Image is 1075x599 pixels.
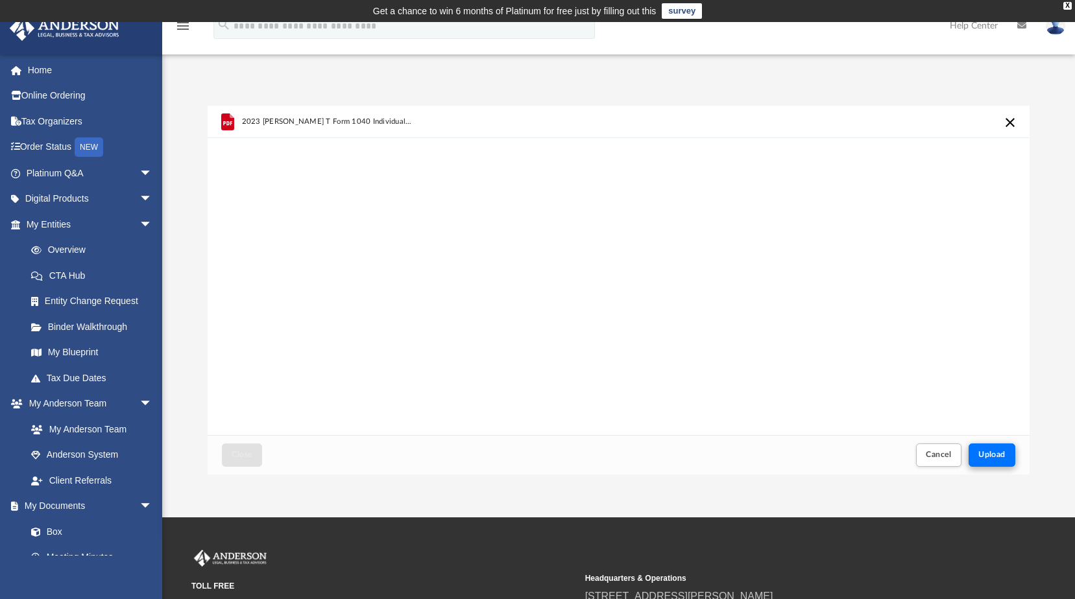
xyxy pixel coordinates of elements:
[208,106,1029,435] div: grid
[9,160,172,186] a: Platinum Q&Aarrow_drop_down
[139,493,165,520] span: arrow_drop_down
[1003,115,1019,130] button: Cancel this upload
[9,57,172,83] a: Home
[139,160,165,187] span: arrow_drop_down
[1046,16,1065,35] img: User Pic
[373,3,657,19] div: Get a chance to win 6 months of Platinum for free just by filling out this
[139,391,165,417] span: arrow_drop_down
[18,237,172,263] a: Overview
[18,545,165,570] a: Meeting Minutes
[217,18,231,32] i: search
[18,442,165,468] a: Anderson System
[9,186,172,212] a: Digital Productsarrow_drop_down
[9,391,165,417] a: My Anderson Teamarrow_drop_down
[18,288,172,314] a: Entity Change Request
[232,451,252,458] span: Close
[139,186,165,213] span: arrow_drop_down
[6,16,123,41] img: Anderson Advisors Platinum Portal
[222,443,262,466] button: Close
[926,451,952,458] span: Cancel
[18,467,165,493] a: Client Referrals
[916,443,961,466] button: Cancel
[191,580,576,592] small: TOLL FREE
[18,314,172,340] a: Binder Walkthrough
[175,25,191,34] a: menu
[18,365,172,391] a: Tax Due Dates
[1063,2,1072,10] div: close
[175,18,191,34] i: menu
[585,572,970,584] small: Headquarters & Operations
[18,263,172,288] a: CTA Hub
[978,451,1006,458] span: Upload
[191,550,269,567] img: Anderson Advisors Platinum Portal
[9,211,172,237] a: My Entitiesarrow_drop_down
[9,83,172,109] a: Online Ordering
[18,519,159,545] a: Box
[9,108,172,134] a: Tax Organizers
[969,443,1015,466] button: Upload
[242,117,413,126] span: 2023 [PERSON_NAME] T Form 1040 Individual Tax Return_Records.pdf
[9,493,165,519] a: My Documentsarrow_drop_down
[662,3,702,19] a: survey
[18,340,165,366] a: My Blueprint
[75,137,103,157] div: NEW
[9,134,172,161] a: Order StatusNEW
[208,106,1029,475] div: Upload
[139,211,165,238] span: arrow_drop_down
[18,416,159,442] a: My Anderson Team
